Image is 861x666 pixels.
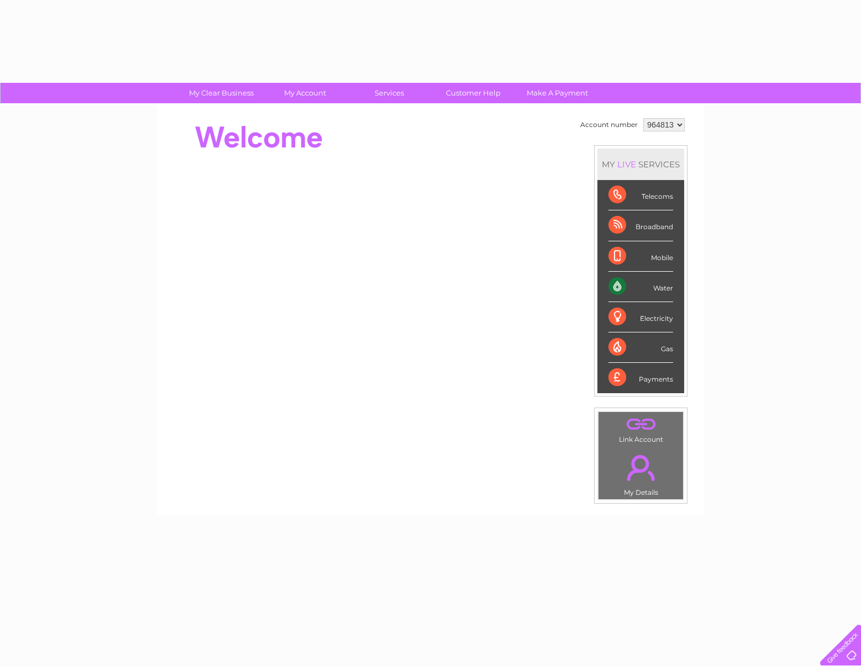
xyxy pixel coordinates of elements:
div: Gas [608,332,673,363]
a: Customer Help [428,83,519,103]
a: My Clear Business [176,83,267,103]
div: MY SERVICES [597,149,684,180]
td: Link Account [598,411,684,446]
div: Water [608,272,673,302]
a: My Account [260,83,351,103]
td: My Details [598,446,684,500]
div: Broadband [608,210,673,241]
a: . [601,415,680,434]
a: Services [344,83,435,103]
a: Make A Payment [512,83,603,103]
a: . [601,448,680,487]
div: LIVE [615,159,638,170]
div: Payments [608,363,673,393]
td: Account number [577,115,641,134]
div: Telecoms [608,180,673,210]
div: Electricity [608,302,673,332]
div: Mobile [608,241,673,272]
